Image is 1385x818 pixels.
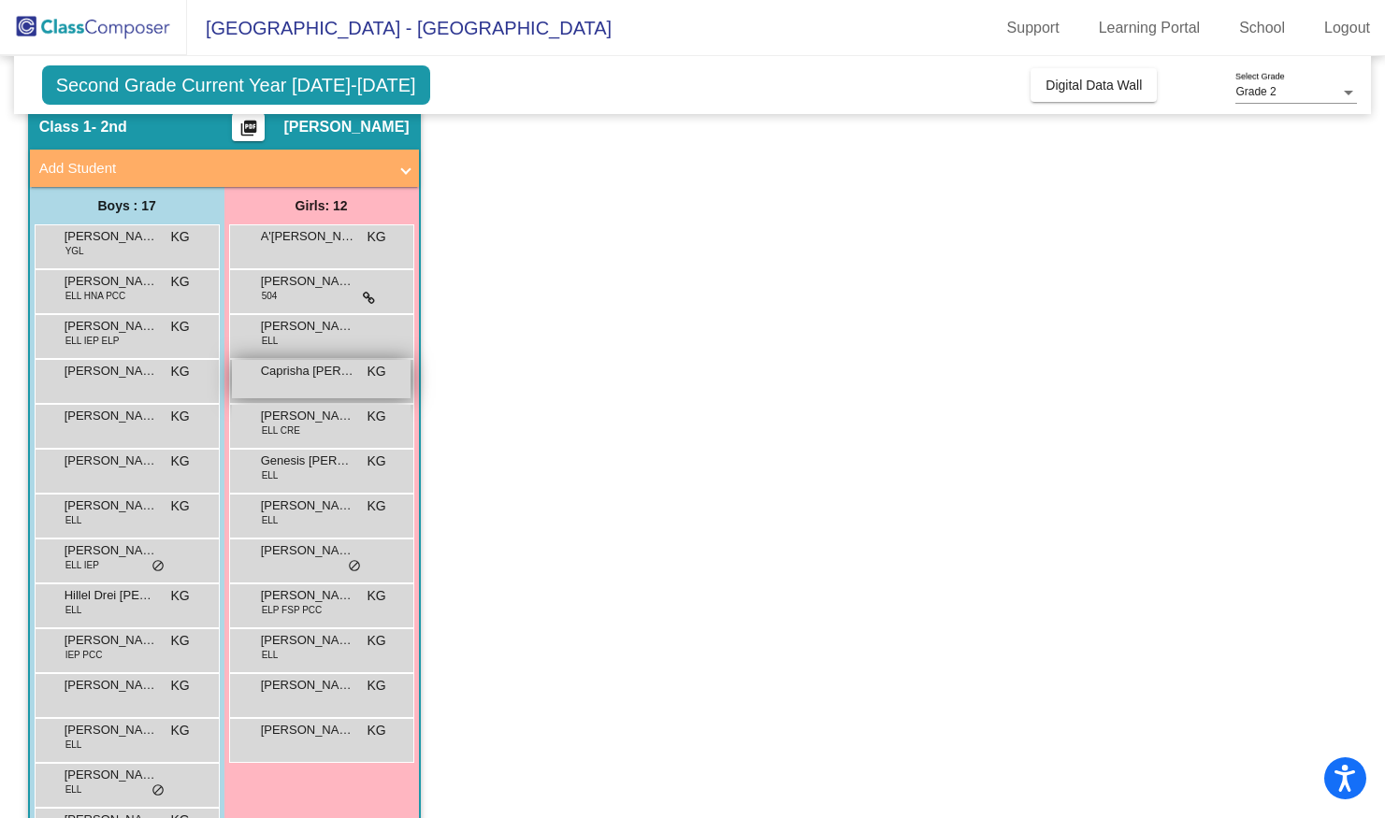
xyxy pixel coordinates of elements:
span: KG [367,407,385,426]
span: Class 1 [39,118,92,136]
span: KG [367,362,385,381]
span: ELP FSP PCC [262,603,323,617]
span: ELL [262,334,279,348]
span: [PERSON_NAME] [261,586,354,605]
span: ELL [65,603,82,617]
span: [PERSON_NAME] [65,317,158,336]
span: KG [367,721,385,740]
span: Grade 2 [1235,85,1276,98]
span: KG [170,452,189,471]
a: Support [992,13,1075,43]
button: Digital Data Wall [1031,68,1157,102]
span: - 2nd [92,118,127,136]
span: [PERSON_NAME] [261,272,354,291]
span: YGL [65,244,84,258]
span: [PERSON_NAME] [65,362,158,380]
span: Second Grade Current Year [DATE]-[DATE] [42,65,430,105]
span: ELL [262,468,279,482]
mat-icon: picture_as_pdf [238,119,260,145]
span: ELL IEP [65,558,99,572]
span: [PERSON_NAME] [261,721,354,739]
div: Girls: 12 [224,187,419,224]
span: KG [170,586,189,606]
mat-panel-title: Add Student [39,158,387,179]
span: ELL HNA PCC [65,289,126,303]
a: Learning Portal [1084,13,1216,43]
span: KG [367,676,385,696]
span: [PERSON_NAME] [65,721,158,739]
span: [PERSON_NAME] [65,407,158,425]
span: [PERSON_NAME] [261,676,354,695]
div: Boys : 17 [30,187,224,224]
span: Digital Data Wall [1046,78,1142,93]
span: [PERSON_NAME] [261,407,354,425]
span: KG [170,721,189,740]
span: 504 [262,289,278,303]
span: Caprisha [PERSON_NAME] [261,362,354,380]
button: Print Students Details [232,113,265,141]
span: Hillel Drei [PERSON_NAME] [65,586,158,605]
span: [PERSON_NAME] [65,496,158,515]
span: ELL [65,738,82,752]
span: [PERSON_NAME] [261,541,354,560]
span: [PERSON_NAME] [65,452,158,470]
span: ELL [262,513,279,527]
span: [PERSON_NAME] [65,541,158,560]
span: [PERSON_NAME] [65,227,158,246]
span: KG [170,272,189,292]
span: do_not_disturb_alt [151,783,165,798]
span: ELL CRE [262,423,300,438]
span: [GEOGRAPHIC_DATA] - [GEOGRAPHIC_DATA] [187,13,612,43]
span: ELL [65,782,82,796]
span: [PERSON_NAME] [261,496,354,515]
span: KG [367,631,385,651]
span: [PERSON_NAME] [261,631,354,650]
span: [PERSON_NAME] [65,676,158,695]
span: KG [170,227,189,247]
span: [PERSON_NAME] Villa [65,272,158,291]
span: KG [170,317,189,337]
span: KG [170,407,189,426]
span: [PERSON_NAME] [65,631,158,650]
span: KG [170,362,189,381]
a: School [1224,13,1300,43]
span: Genesis [PERSON_NAME] [261,452,354,470]
span: [PERSON_NAME] [283,118,409,136]
span: KG [170,631,189,651]
span: do_not_disturb_alt [348,559,361,574]
span: KG [367,227,385,247]
span: KG [170,676,189,696]
span: [PERSON_NAME] [261,317,354,336]
span: do_not_disturb_alt [151,559,165,574]
span: [PERSON_NAME] [65,766,158,784]
span: KG [367,452,385,471]
span: KG [367,496,385,516]
span: KG [170,496,189,516]
span: ELL [65,513,82,527]
a: Logout [1309,13,1385,43]
span: A'[PERSON_NAME] [261,227,354,246]
span: IEP PCC [65,648,103,662]
span: ELL IEP ELP [65,334,120,348]
span: ELL [262,648,279,662]
mat-expansion-panel-header: Add Student [30,150,419,187]
span: KG [367,586,385,606]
